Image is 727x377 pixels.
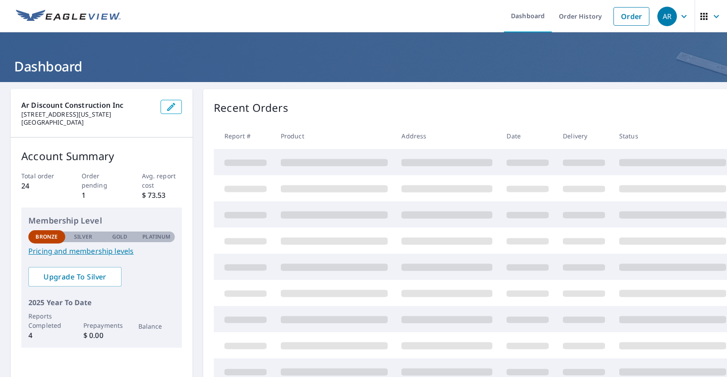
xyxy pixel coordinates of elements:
p: Membership Level [28,215,175,227]
th: Address [394,123,499,149]
p: $ 73.53 [142,190,182,200]
a: Pricing and membership levels [28,246,175,256]
th: Report # [214,123,274,149]
p: Reports Completed [28,311,65,330]
p: Prepayments [83,321,120,330]
p: $ 0.00 [83,330,120,341]
p: Balance [138,322,175,331]
p: 2025 Year To Date [28,297,175,308]
a: Order [613,7,649,26]
th: Delivery [556,123,612,149]
div: AR [657,7,677,26]
p: [GEOGRAPHIC_DATA] [21,118,153,126]
p: Bronze [35,233,58,241]
p: Platinum [142,233,170,241]
img: EV Logo [16,10,121,23]
span: Upgrade To Silver [35,272,114,282]
p: Account Summary [21,148,182,164]
th: Date [499,123,556,149]
p: Avg. report cost [142,171,182,190]
th: Product [274,123,395,149]
p: 1 [82,190,122,200]
p: 24 [21,181,62,191]
p: 4 [28,330,65,341]
p: Order pending [82,171,122,190]
p: Ar Discount Construction Inc [21,100,153,110]
p: Gold [112,233,127,241]
p: Recent Orders [214,100,288,116]
a: Upgrade To Silver [28,267,122,287]
p: Total order [21,171,62,181]
p: Silver [74,233,93,241]
h1: Dashboard [11,57,716,75]
p: [STREET_ADDRESS][US_STATE] [21,110,153,118]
